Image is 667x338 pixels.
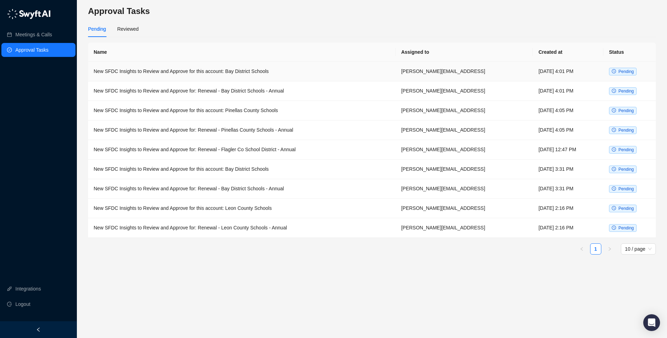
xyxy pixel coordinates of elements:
[590,244,601,254] a: 1
[618,128,634,133] span: Pending
[618,147,634,152] span: Pending
[590,243,601,255] li: 1
[612,167,616,171] span: clock-circle
[88,25,106,33] div: Pending
[618,206,634,211] span: Pending
[396,120,533,140] td: [PERSON_NAME][EMAIL_ADDRESS]
[88,81,396,101] td: New SFDC Insights to Review and Approve for: Renewal - Bay District Schools - Annual
[533,179,603,199] td: [DATE] 3:31 PM
[88,6,656,17] h3: Approval Tasks
[396,81,533,101] td: [PERSON_NAME][EMAIL_ADDRESS]
[618,69,634,74] span: Pending
[88,62,396,81] td: New SFDC Insights to Review and Approve for this account: Bay District Schools
[612,147,616,152] span: clock-circle
[618,226,634,230] span: Pending
[618,167,634,172] span: Pending
[7,302,12,307] span: logout
[618,89,634,94] span: Pending
[621,243,656,255] div: Page Size
[88,43,396,62] th: Name
[88,160,396,179] td: New SFDC Insights to Review and Approve for this account: Bay District Schools
[396,199,533,218] td: [PERSON_NAME][EMAIL_ADDRESS]
[625,244,652,254] span: 10 / page
[576,243,587,255] li: Previous Page
[533,120,603,140] td: [DATE] 4:05 PM
[7,9,51,19] img: logo-05li4sbe.png
[396,62,533,81] td: [PERSON_NAME][EMAIL_ADDRESS]
[15,43,49,57] a: Approval Tasks
[603,43,656,62] th: Status
[15,282,41,296] a: Integrations
[533,81,603,101] td: [DATE] 4:01 PM
[604,243,615,255] li: Next Page
[612,206,616,210] span: clock-circle
[612,128,616,132] span: clock-circle
[618,186,634,191] span: Pending
[533,101,603,120] td: [DATE] 4:05 PM
[15,28,52,42] a: Meetings & Calls
[533,199,603,218] td: [DATE] 2:16 PM
[396,43,533,62] th: Assigned to
[88,179,396,199] td: New SFDC Insights to Review and Approve for: Renewal - Bay District Schools - Annual
[576,243,587,255] button: left
[88,101,396,120] td: New SFDC Insights to Review and Approve for this account: Pinellas County Schools
[396,218,533,238] td: [PERSON_NAME][EMAIL_ADDRESS]
[618,108,634,113] span: Pending
[396,140,533,160] td: [PERSON_NAME][EMAIL_ADDRESS]
[15,297,30,311] span: Logout
[533,43,603,62] th: Created at
[643,314,660,331] div: Open Intercom Messenger
[533,140,603,160] td: [DATE] 12:47 PM
[117,25,138,33] div: Reviewed
[88,218,396,238] td: New SFDC Insights to Review and Approve for: Renewal - Leon County Schools - Annual
[396,160,533,179] td: [PERSON_NAME][EMAIL_ADDRESS]
[533,160,603,179] td: [DATE] 3:31 PM
[396,101,533,120] td: [PERSON_NAME][EMAIL_ADDRESS]
[88,199,396,218] td: New SFDC Insights to Review and Approve for this account: Leon County Schools
[533,218,603,238] td: [DATE] 2:16 PM
[612,89,616,93] span: clock-circle
[612,108,616,112] span: clock-circle
[533,62,603,81] td: [DATE] 4:01 PM
[604,243,615,255] button: right
[608,247,612,251] span: right
[36,327,41,332] span: left
[612,226,616,230] span: clock-circle
[612,186,616,191] span: clock-circle
[580,247,584,251] span: left
[612,69,616,73] span: clock-circle
[88,140,396,160] td: New SFDC Insights to Review and Approve for: Renewal - Flagler Co School District - Annual
[396,179,533,199] td: [PERSON_NAME][EMAIL_ADDRESS]
[88,120,396,140] td: New SFDC Insights to Review and Approve for: Renewal - Pinellas County Schools - Annual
